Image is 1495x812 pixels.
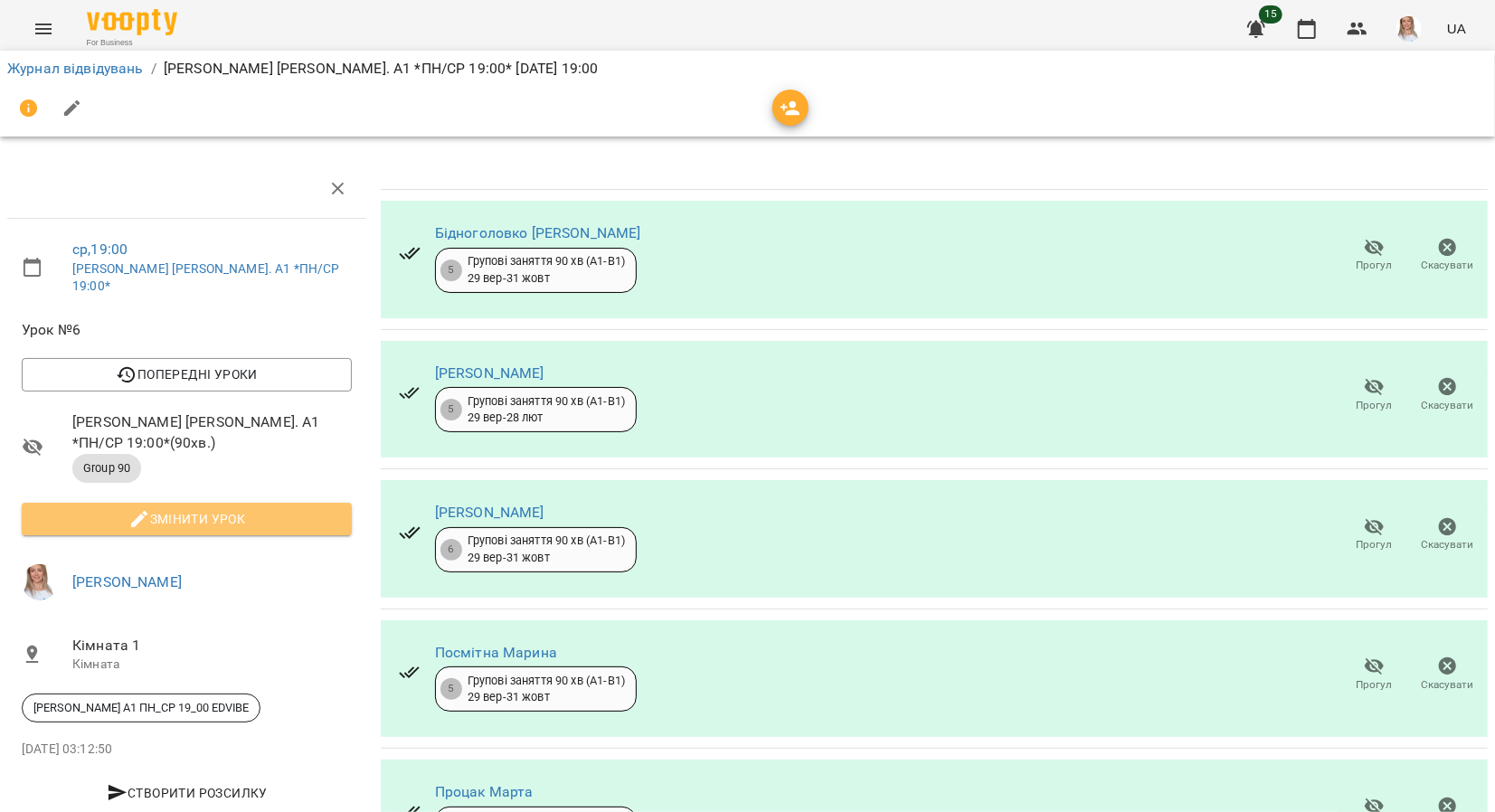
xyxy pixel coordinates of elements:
[72,411,352,454] span: [PERSON_NAME] [PERSON_NAME]. А1 *ПН/СР 19:00* ( 90 хв. )
[22,358,352,391] button: Попередні уроки
[1259,5,1282,24] span: 15
[1411,510,1484,561] button: Скасувати
[1411,650,1484,701] button: Скасувати
[440,539,462,561] div: 6
[72,656,352,674] p: Кімната
[29,782,345,804] span: Створити розсилку
[1422,537,1474,552] span: Скасувати
[435,364,544,382] a: [PERSON_NAME]
[1357,398,1393,413] span: Прогул
[435,644,557,661] a: Посмітна Марина
[1338,510,1411,561] button: Прогул
[22,564,58,600] img: a3864db21cf396e54496f7cceedc0ca3.jpg
[22,503,352,535] button: Змінити урок
[1411,231,1484,281] button: Скасувати
[1338,650,1411,701] button: Прогул
[1422,677,1474,693] span: Скасувати
[36,508,337,530] span: Змінити урок
[23,700,260,716] span: [PERSON_NAME] А1 ПН_СР 19_00 EDVIBE
[440,399,462,420] div: 5
[22,7,65,51] button: Menu
[1440,12,1473,45] button: UA
[22,741,352,759] p: [DATE] 03:12:50
[1411,370,1484,420] button: Скасувати
[468,533,625,566] div: Групові заняття 90 хв (А1-В1) 29 вер - 31 жовт
[72,460,141,477] span: Group 90
[435,504,544,521] a: [PERSON_NAME]
[1422,398,1474,413] span: Скасувати
[72,635,352,656] span: Кімната 1
[72,241,128,258] a: ср , 19:00
[22,694,260,722] div: [PERSON_NAME] А1 ПН_СР 19_00 EDVIBE
[468,393,625,427] div: Групові заняття 90 хв (А1-В1) 29 вер - 28 лют
[1357,537,1393,552] span: Прогул
[468,253,625,287] div: Групові заняття 90 хв (А1-В1) 29 вер - 31 жовт
[468,673,625,706] div: Групові заняття 90 хв (А1-В1) 29 вер - 31 жовт
[1338,231,1411,281] button: Прогул
[440,260,462,281] div: 5
[1357,258,1393,273] span: Прогул
[1396,16,1422,42] img: a3864db21cf396e54496f7cceedc0ca3.jpg
[151,58,156,80] li: /
[164,58,599,80] p: [PERSON_NAME] [PERSON_NAME]. А1 *ПН/СР 19:00* [DATE] 19:00
[435,224,641,241] a: Бідноголовко [PERSON_NAME]
[87,37,177,49] span: For Business
[72,261,340,294] a: [PERSON_NAME] [PERSON_NAME]. А1 *ПН/СР 19:00*
[72,573,182,590] a: [PERSON_NAME]
[1357,677,1393,693] span: Прогул
[7,60,144,77] a: Журнал відвідувань
[87,9,177,35] img: Voopty Logo
[1338,370,1411,420] button: Прогул
[7,58,1488,80] nav: breadcrumb
[22,777,352,809] button: Створити розсилку
[22,319,352,341] span: Урок №6
[435,783,534,800] a: Процак Марта
[440,678,462,700] div: 5
[36,364,337,385] span: Попередні уроки
[1447,19,1466,38] span: UA
[1422,258,1474,273] span: Скасувати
